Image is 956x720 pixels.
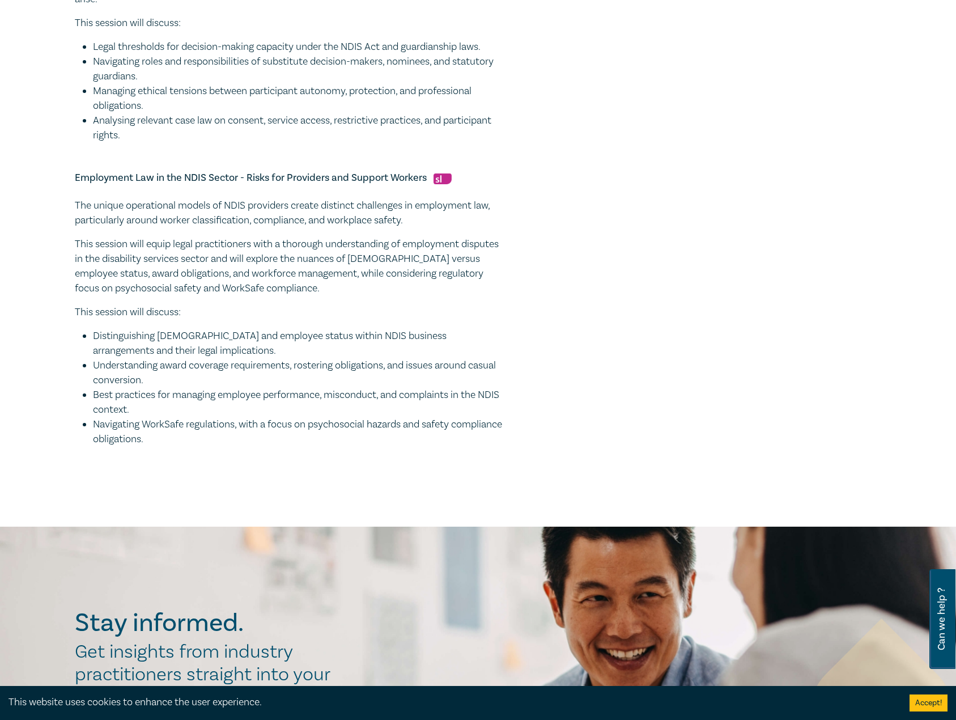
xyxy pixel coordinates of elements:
li: Analysing relevant case law on consent, service access, restrictive practices, and participant ri... [93,113,505,143]
h5: Employment Law in the NDIS Sector - Risks for Providers and Support Workers [75,171,505,185]
p: This session will equip legal practitioners with a thorough understanding of employment disputes ... [75,237,505,296]
li: Distinguishing [DEMOGRAPHIC_DATA] and employee status within NDIS business arrangements and their... [93,329,505,358]
p: This session will discuss: [75,305,505,320]
button: Accept cookies [910,694,947,711]
li: Navigating roles and responsibilities of substitute decision-makers, nominees, and statutory guar... [93,54,505,84]
img: Substantive Law [434,173,452,184]
li: Best practices for managing employee performance, misconduct, and complaints in the NDIS context. [93,388,505,417]
div: This website uses cookies to enhance the user experience. [9,695,893,710]
li: Navigating WorkSafe regulations, with a focus on psychosocial hazards and safety compliance oblig... [93,417,505,447]
li: Understanding award coverage requirements, rostering obligations, and issues around casual conver... [93,358,505,388]
span: Can we help ? [936,576,947,662]
p: The unique operational models of NDIS providers create distinct challenges in employment law, par... [75,198,505,228]
p: This session will discuss: [75,16,505,31]
li: Legal thresholds for decision-making capacity under the NDIS Act and guardianship laws. [93,40,505,54]
h2: Stay informed. [75,608,342,638]
h2: Get insights from industry practitioners straight into your inbox. [75,641,342,709]
li: Managing ethical tensions between participant autonomy, protection, and professional obligations. [93,84,505,113]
